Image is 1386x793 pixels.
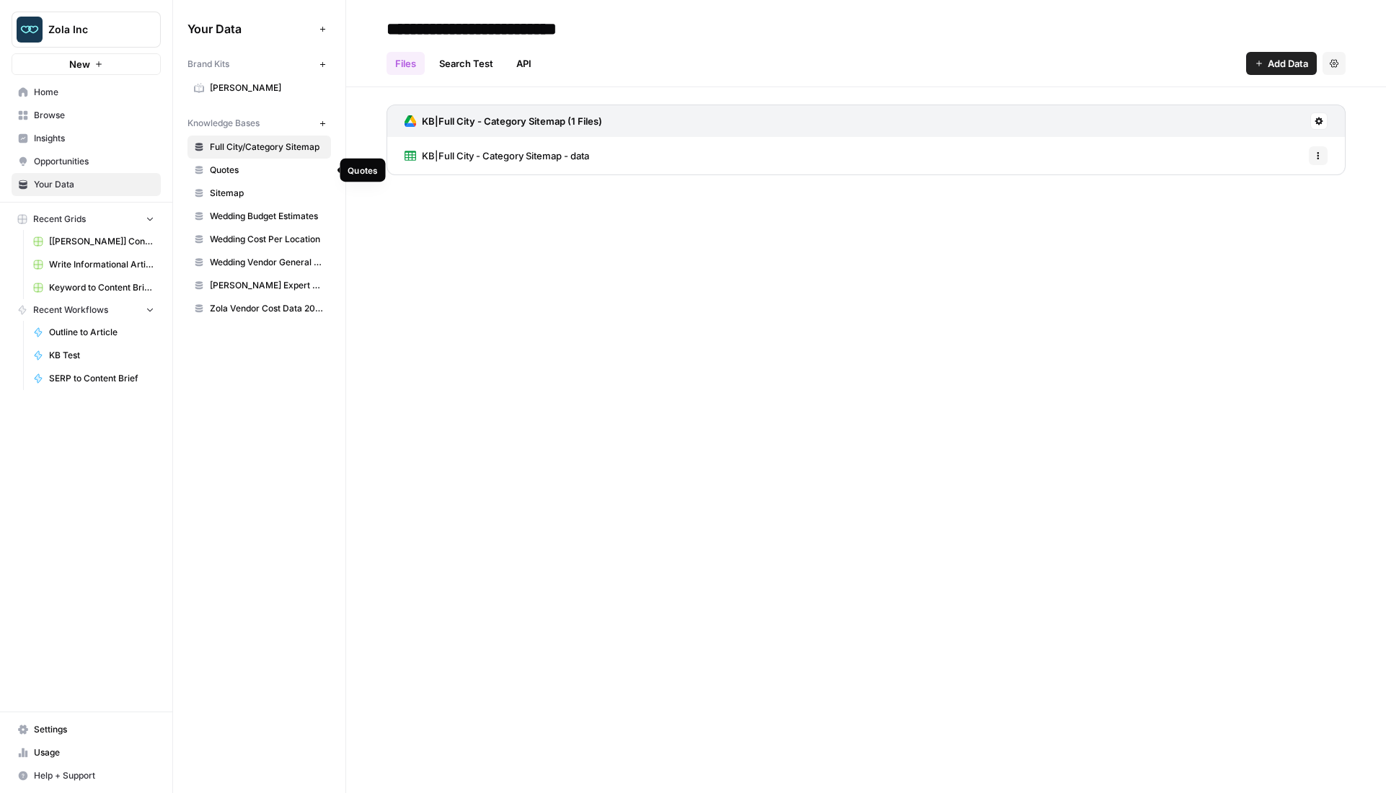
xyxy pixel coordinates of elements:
a: KB|Full City - Category Sitemap (1 Files) [405,105,602,137]
span: Brand Kits [187,58,229,71]
a: Wedding Budget Estimates [187,205,331,228]
a: API [508,52,540,75]
a: Insights [12,127,161,150]
span: Zola Vendor Cost Data 2025 [210,302,325,315]
span: [[PERSON_NAME]] Content Creation [49,235,154,248]
a: Files [387,52,425,75]
button: Recent Grids [12,208,161,230]
span: Wedding Cost Per Location [210,233,325,246]
button: Workspace: Zola Inc [12,12,161,48]
span: [PERSON_NAME] Expert Advice Articles [210,279,325,292]
a: Wedding Vendor General Sitemap [187,251,331,274]
img: Zola Inc Logo [17,17,43,43]
span: Recent Grids [33,213,86,226]
a: KB|Full City - Category Sitemap - data [405,137,589,174]
a: Wedding Cost Per Location [187,228,331,251]
a: Full City/Category Sitemap [187,136,331,159]
h3: KB|Full City - Category Sitemap (1 Files) [422,114,602,128]
a: Keyword to Content Brief Grid [27,276,161,299]
span: Add Data [1268,56,1308,71]
span: Quotes [210,164,325,177]
a: Search Test [431,52,502,75]
div: Quotes [348,164,377,177]
span: Settings [34,723,154,736]
span: Home [34,86,154,99]
span: Insights [34,132,154,145]
span: Keyword to Content Brief Grid [49,281,154,294]
span: Knowledge Bases [187,117,260,130]
span: Write Informational Article [49,258,154,271]
span: KB|Full City - Category Sitemap - data [422,149,589,163]
a: KB Test [27,344,161,367]
span: Sitemap [210,187,325,200]
a: Outline to Article [27,321,161,344]
span: [PERSON_NAME] [210,81,325,94]
span: Your Data [187,20,314,37]
button: Recent Workflows [12,299,161,321]
a: [[PERSON_NAME]] Content Creation [27,230,161,253]
span: Opportunities [34,155,154,168]
a: Write Informational Article [27,253,161,276]
a: [PERSON_NAME] [187,76,331,99]
a: Usage [12,741,161,764]
a: Opportunities [12,150,161,173]
a: Sitemap [187,182,331,205]
a: Browse [12,104,161,127]
a: SERP to Content Brief [27,367,161,390]
a: Your Data [12,173,161,196]
span: Your Data [34,178,154,191]
span: New [69,57,90,71]
button: Add Data [1246,52,1317,75]
span: Usage [34,746,154,759]
button: Help + Support [12,764,161,787]
a: [PERSON_NAME] Expert Advice Articles [187,274,331,297]
span: Zola Inc [48,22,136,37]
span: Outline to Article [49,326,154,339]
a: Settings [12,718,161,741]
span: Recent Workflows [33,304,108,316]
span: Browse [34,109,154,122]
span: SERP to Content Brief [49,372,154,385]
span: Wedding Budget Estimates [210,210,325,223]
a: Quotes [187,159,331,182]
a: Home [12,81,161,104]
span: Full City/Category Sitemap [210,141,325,154]
span: KB Test [49,349,154,362]
a: Zola Vendor Cost Data 2025 [187,297,331,320]
span: Help + Support [34,769,154,782]
button: New [12,53,161,75]
span: Wedding Vendor General Sitemap [210,256,325,269]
